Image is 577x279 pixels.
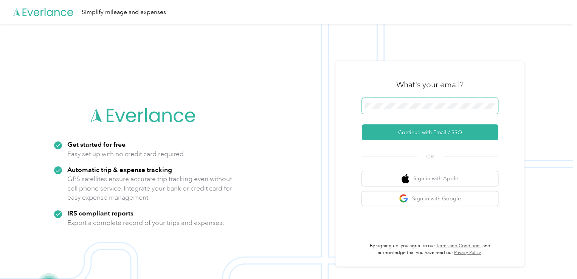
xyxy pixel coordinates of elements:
a: Terms and Conditions [436,243,481,249]
button: apple logoSign in with Apple [362,171,498,186]
strong: Automatic trip & expense tracking [67,166,172,174]
div: Simplify mileage and expenses [82,8,166,17]
button: google logoSign in with Google [362,191,498,206]
strong: IRS compliant reports [67,209,133,217]
button: Continue with Email / SSO [362,124,498,140]
p: By signing up, you agree to our and acknowledge that you have read our . [362,243,498,256]
a: Privacy Policy [454,250,481,256]
img: google logo [399,194,408,203]
p: GPS satellites ensure accurate trip tracking even without cell phone service. Integrate your bank... [67,174,233,202]
strong: Get started for free [67,140,126,148]
p: Export a complete record of your trips and expenses. [67,218,224,228]
h3: What's your email? [396,79,464,90]
p: Easy set up with no credit card required [67,149,184,159]
img: apple logo [402,174,409,183]
span: OR [417,153,443,161]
